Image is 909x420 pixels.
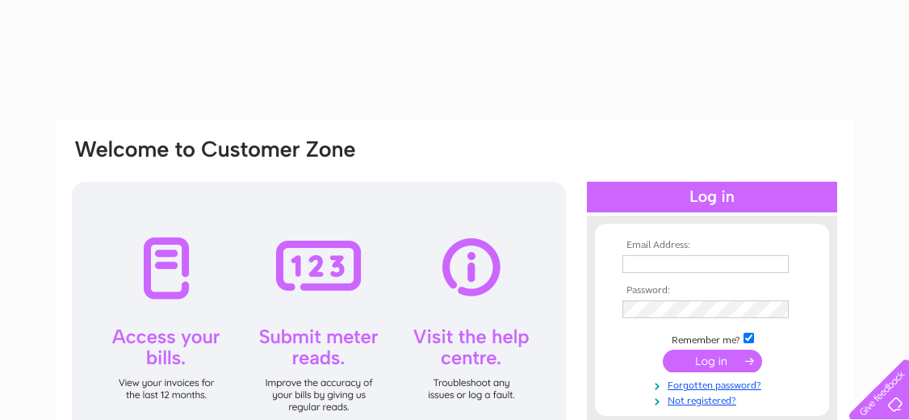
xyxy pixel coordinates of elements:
input: Submit [663,350,762,372]
th: Password: [618,285,806,296]
td: Remember me? [618,330,806,346]
a: Forgotten password? [622,376,806,392]
a: Not registered? [622,392,806,407]
th: Email Address: [618,240,806,251]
